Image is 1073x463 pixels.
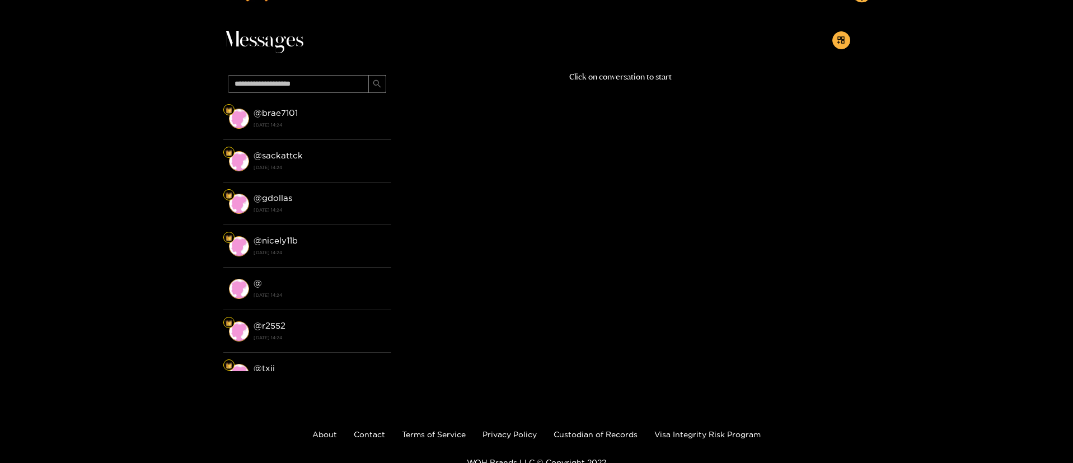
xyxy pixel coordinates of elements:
[226,362,232,369] img: Fan Level
[229,236,249,256] img: conversation
[373,79,381,89] span: search
[229,109,249,129] img: conversation
[254,333,386,343] strong: [DATE] 14:24
[482,430,537,438] a: Privacy Policy
[229,321,249,342] img: conversation
[229,194,249,214] img: conversation
[402,430,466,438] a: Terms of Service
[254,205,386,215] strong: [DATE] 14:24
[312,430,337,438] a: About
[354,430,385,438] a: Contact
[229,151,249,171] img: conversation
[254,278,262,288] strong: @
[837,36,845,45] span: appstore-add
[229,364,249,384] img: conversation
[832,31,850,49] button: appstore-add
[254,236,298,245] strong: @ nicely11b
[654,430,761,438] a: Visa Integrity Risk Program
[254,363,275,373] strong: @ txjj
[554,430,638,438] a: Custodian of Records
[226,107,232,114] img: Fan Level
[368,75,386,93] button: search
[254,162,386,172] strong: [DATE] 14:24
[254,120,386,130] strong: [DATE] 14:24
[226,192,232,199] img: Fan Level
[254,290,386,300] strong: [DATE] 14:24
[254,247,386,258] strong: [DATE] 14:24
[223,27,303,54] span: Messages
[226,235,232,241] img: Fan Level
[254,321,285,330] strong: @ r2552
[254,151,303,160] strong: @ sackattck
[254,108,298,118] strong: @ brae7101
[391,71,850,83] p: Click on conversation to start
[229,279,249,299] img: conversation
[226,320,232,326] img: Fan Level
[254,193,292,203] strong: @ gdollas
[226,149,232,156] img: Fan Level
